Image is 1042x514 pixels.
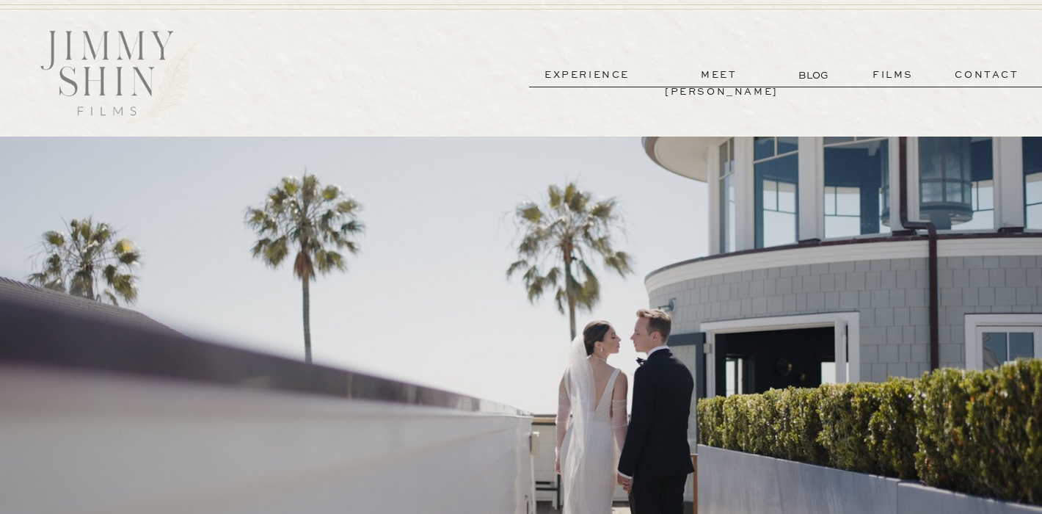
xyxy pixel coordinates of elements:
[857,67,929,84] a: films
[934,67,1040,84] a: contact
[533,67,641,84] a: experience
[798,68,831,83] a: BLOG
[665,67,773,84] a: meet [PERSON_NAME]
